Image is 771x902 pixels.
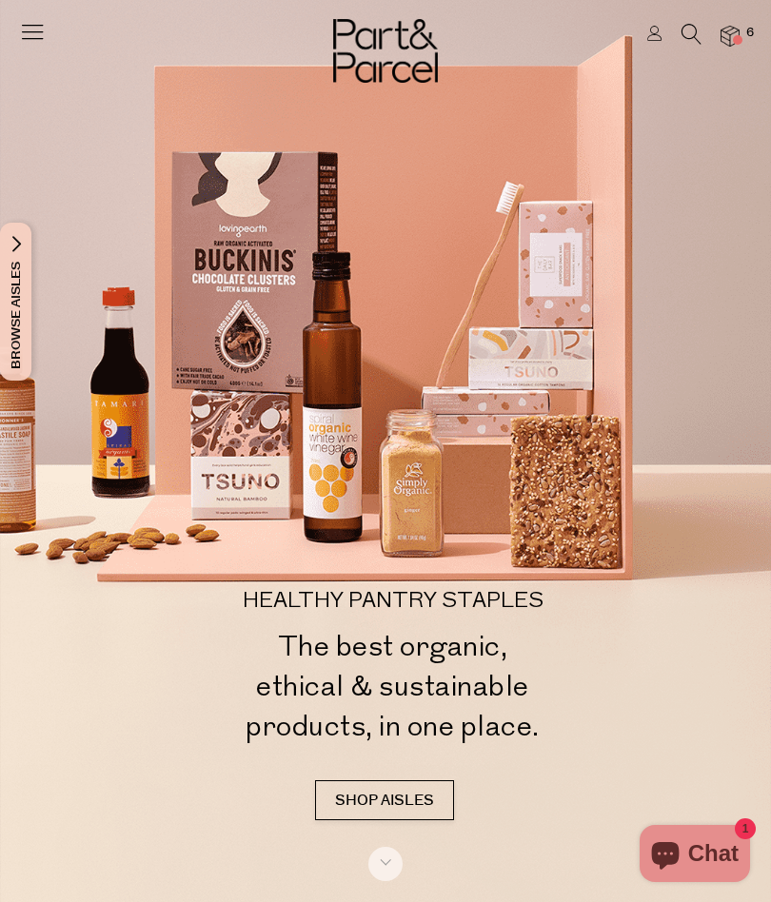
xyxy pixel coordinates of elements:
[333,19,438,83] img: Part&Parcel
[741,25,759,42] span: 6
[6,223,27,381] span: Browse Aisles
[43,553,742,613] p: HEALTHY PANTRY STAPLES
[315,780,454,820] a: SHOP AISLES
[634,825,756,887] inbox-online-store-chat: Shopify online store chat
[721,26,740,46] a: 6
[43,627,742,747] h2: The best organic, ethical & sustainable products, in one place.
